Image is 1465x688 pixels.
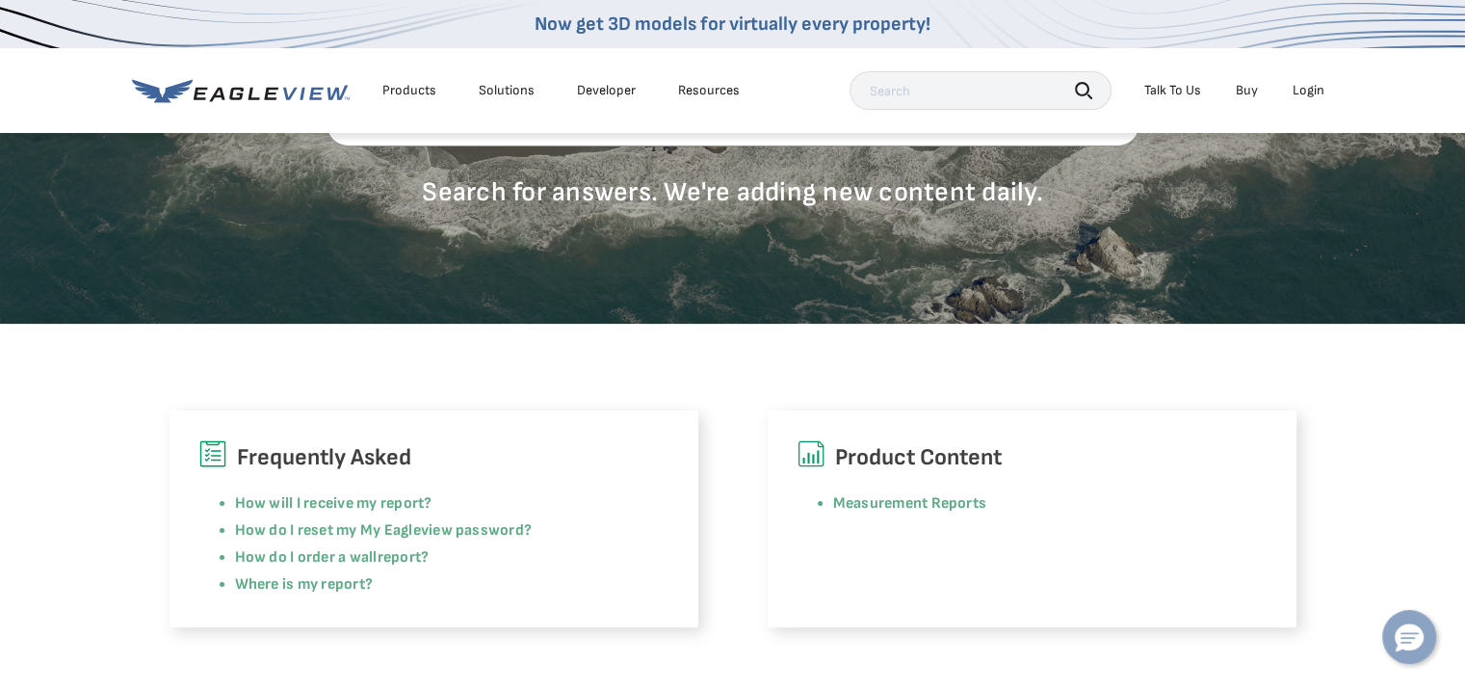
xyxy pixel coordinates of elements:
a: Developer [577,82,636,99]
h6: Product Content [797,439,1268,476]
a: How do I order a wall [235,548,378,567]
div: Solutions [479,82,535,99]
a: How will I receive my report? [235,494,432,513]
h6: Frequently Asked [198,439,669,476]
p: Search for answers. We're adding new content daily. [326,175,1139,209]
div: Talk To Us [1144,82,1201,99]
a: Where is my report? [235,575,374,594]
a: ? [421,548,429,567]
a: report [378,548,421,567]
input: Search [850,71,1112,110]
div: Login [1293,82,1324,99]
a: Buy [1236,82,1258,99]
div: Products [382,82,436,99]
a: How do I reset my My Eagleview password? [235,521,533,540]
button: Hello, have a question? Let’s chat. [1382,610,1436,664]
a: Measurement Reports [833,494,987,513]
a: Now get 3D models for virtually every property! [535,13,930,36]
div: Resources [678,82,740,99]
